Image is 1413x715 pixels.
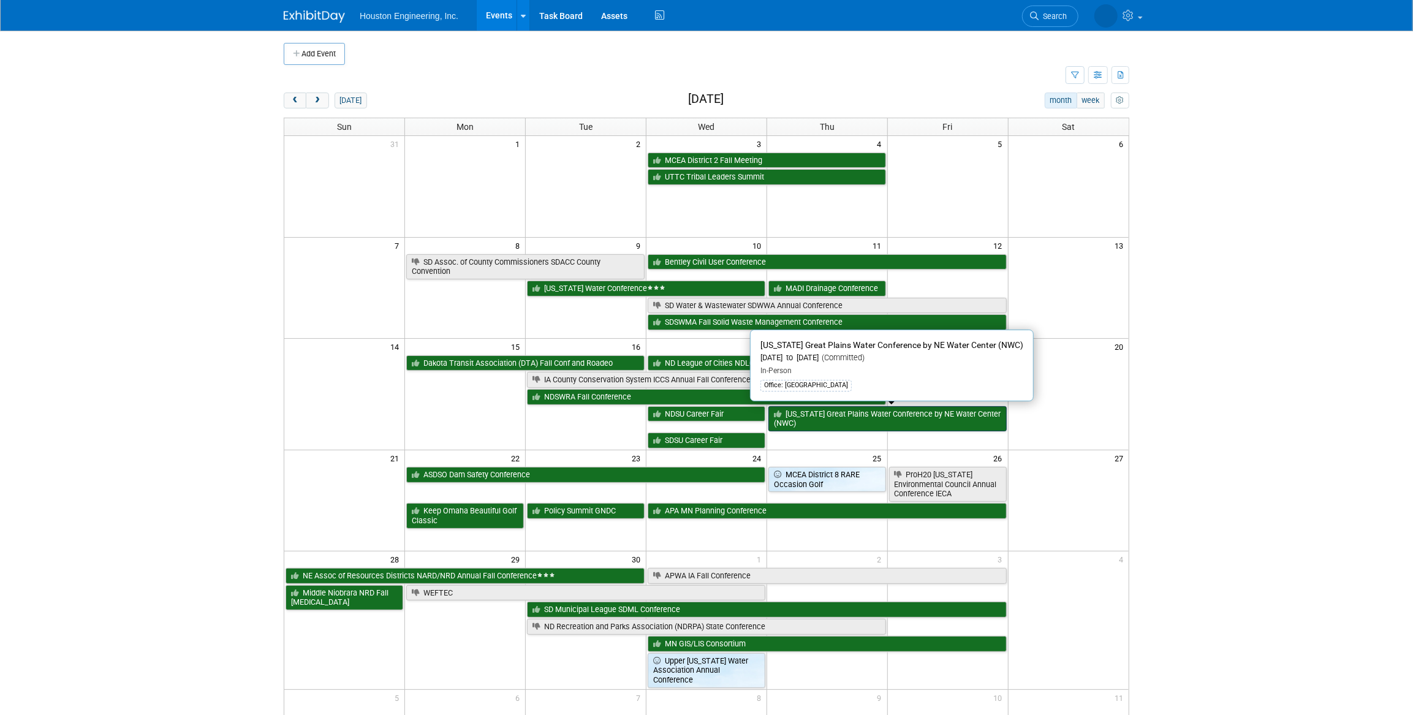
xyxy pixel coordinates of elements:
a: WEFTEC [406,585,765,601]
span: Wed [698,122,714,132]
a: [US_STATE] Great Plains Water Conference by NE Water Center (NWC) [768,406,1007,431]
span: 11 [1113,690,1129,705]
button: myCustomButton [1111,93,1129,108]
span: 26 [993,450,1008,466]
a: APA MN Planning Conference [648,503,1007,519]
a: ASDSO Dam Safety Conference [406,467,765,483]
a: MN GIS/LIS Consortium [648,636,1007,652]
span: 13 [1113,238,1129,253]
span: 1 [756,551,767,567]
span: 7 [393,238,404,253]
span: 22 [510,450,525,466]
span: 28 [389,551,404,567]
a: SD Assoc. of County Commissioners SDACC County Convention [406,254,645,279]
span: 27 [1113,450,1129,466]
a: SD Municipal League SDML Conference [527,602,1006,618]
a: Upper [US_STATE] Water Association Annual Conference [648,653,765,688]
i: Personalize Calendar [1116,97,1124,105]
span: 29 [510,551,525,567]
a: [US_STATE] Water Conference [527,281,765,297]
a: Middle Niobrara NRD Fall [MEDICAL_DATA] [286,585,403,610]
span: 2 [635,136,646,151]
span: Sun [337,122,352,132]
a: SD Water & Wastewater SDWWA Annual Conference [648,298,1007,314]
img: Heidi Joarnt [1094,4,1118,28]
a: Bentley Civil User Conference [648,254,1007,270]
a: SDSU Career Fair [648,433,765,448]
a: MADI Drainage Conference [768,281,886,297]
span: 3 [997,551,1008,567]
button: month [1045,93,1077,108]
img: ExhibitDay [284,10,345,23]
span: Houston Engineering, Inc. [360,11,458,21]
span: 20 [1113,339,1129,354]
span: Sat [1062,122,1075,132]
span: 6 [1118,136,1129,151]
span: 5 [997,136,1008,151]
span: 9 [635,238,646,253]
span: Mon [456,122,474,132]
span: 8 [514,238,525,253]
a: Policy Summit GNDC [527,503,645,519]
span: 12 [993,238,1008,253]
a: ProH20 [US_STATE] Environmental Council Annual Conference IECA [889,467,1007,502]
span: 1 [514,136,525,151]
a: ND League of Cities NDLC Annual Conference [648,355,886,371]
a: Keep Omaha Beautiful Golf Classic [406,503,524,528]
a: NDSWRA Fall Conference [527,389,886,405]
a: Search [1022,6,1078,27]
span: 7 [635,690,646,705]
span: 5 [393,690,404,705]
span: 3 [756,136,767,151]
a: NDSU Career Fair [648,406,765,422]
a: Dakota Transit Association (DTA) Fall Conf and Roadeo [406,355,645,371]
span: 9 [876,690,887,705]
span: 11 [872,238,887,253]
a: ND Recreation and Parks Association (NDRPA) State Conference [527,619,886,635]
button: week [1077,93,1105,108]
a: APWA IA Fall Conference [648,568,1007,584]
button: next [306,93,328,108]
a: NE Assoc of Resources Districts NARD/NRD Annual Fall Conference [286,568,645,584]
span: 23 [631,450,646,466]
span: 25 [872,450,887,466]
span: Thu [820,122,835,132]
span: [US_STATE] Great Plains Water Conference by NE Water Center (NWC) [760,340,1023,350]
span: 21 [389,450,404,466]
span: 6 [514,690,525,705]
span: 14 [389,339,404,354]
span: 16 [631,339,646,354]
span: 4 [876,136,887,151]
a: UTTC Tribal Leaders Summit [648,169,886,185]
h2: [DATE] [688,93,724,106]
span: 24 [751,450,767,466]
span: (Committed) [819,353,865,362]
a: SDSWMA Fall Solid Waste Management Conference [648,314,1007,330]
span: 8 [756,690,767,705]
div: Office: [GEOGRAPHIC_DATA] [760,380,852,391]
span: 4 [1118,551,1129,567]
span: Fri [943,122,953,132]
div: [DATE] to [DATE] [760,353,1023,363]
button: prev [284,93,306,108]
span: 2 [876,551,887,567]
span: In-Person [760,366,792,375]
span: 31 [389,136,404,151]
span: 10 [751,238,767,253]
span: Tue [579,122,593,132]
a: MCEA District 8 RARE Occasion Golf [768,467,886,492]
a: IA County Conservation System ICCS Annual Fall Conference [527,372,886,388]
span: 10 [993,690,1008,705]
span: 15 [510,339,525,354]
button: [DATE] [335,93,367,108]
span: 30 [631,551,646,567]
a: MCEA District 2 Fall Meeting [648,153,886,168]
span: Search [1039,12,1067,21]
button: Add Event [284,43,345,65]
